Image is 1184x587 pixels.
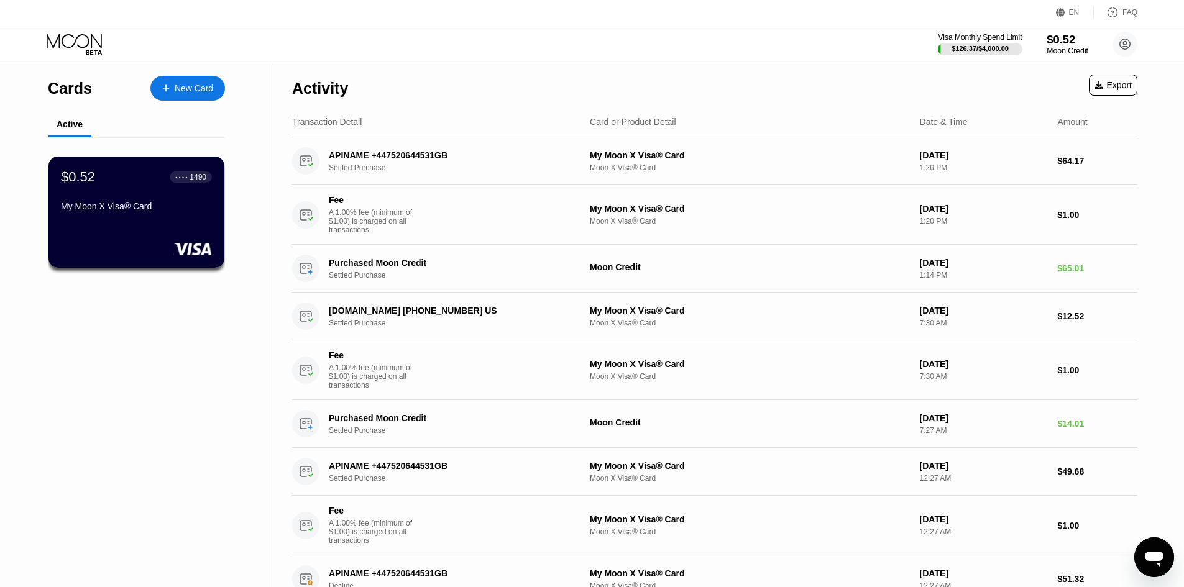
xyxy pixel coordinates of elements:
div: APINAME +447520644531GB [329,461,570,471]
div: Settled Purchase [329,426,588,435]
div: Fee [329,195,416,205]
div: Purchased Moon Credit [329,413,570,423]
div: APINAME +447520644531GB [329,150,570,160]
div: 7:30 AM [920,319,1048,327]
div: FeeA 1.00% fee (minimum of $1.00) is charged on all transactionsMy Moon X Visa® CardMoon X Visa® ... [292,496,1137,555]
div: Moon X Visa® Card [590,527,910,536]
div: FAQ [1122,8,1137,17]
iframe: Button to launch messaging window [1134,537,1174,577]
div: 12:27 AM [920,527,1048,536]
div: $0.52Moon Credit [1047,33,1088,55]
div: 1:20 PM [920,163,1048,172]
div: [DATE] [920,514,1048,524]
div: Export [1095,80,1132,90]
div: [DATE] [920,413,1048,423]
div: EN [1056,6,1094,19]
div: My Moon X Visa® Card [590,461,910,471]
div: Moon X Visa® Card [590,319,910,327]
div: Settled Purchase [329,271,588,280]
div: 7:27 AM [920,426,1048,435]
div: New Card [150,76,225,101]
div: Fee [329,350,416,360]
div: 12:27 AM [920,474,1048,483]
div: Cards [48,80,92,98]
div: Purchased Moon CreditSettled PurchaseMoon Credit[DATE]1:14 PM$65.01 [292,245,1137,293]
div: My Moon X Visa® Card [61,201,212,211]
div: FeeA 1.00% fee (minimum of $1.00) is charged on all transactionsMy Moon X Visa® CardMoon X Visa® ... [292,340,1137,400]
div: Moon X Visa® Card [590,217,910,225]
div: $14.01 [1057,419,1137,429]
div: [DATE] [920,204,1048,214]
div: Settled Purchase [329,163,588,172]
div: [DATE] [920,359,1048,369]
div: $65.01 [1057,263,1137,273]
div: Settled Purchase [329,319,588,327]
div: Amount [1057,117,1087,127]
div: APINAME +447520644531GB [329,568,570,578]
div: 1:20 PM [920,217,1048,225]
div: My Moon X Visa® Card [590,359,910,369]
div: New Card [175,83,213,94]
div: $1.00 [1057,365,1137,375]
div: $1.00 [1057,210,1137,220]
div: APINAME +447520644531GBSettled PurchaseMy Moon X Visa® CardMoon X Visa® Card[DATE]12:27 AM$49.68 [292,448,1137,496]
div: [DATE] [920,461,1048,471]
div: A 1.00% fee (minimum of $1.00) is charged on all transactions [329,208,422,234]
div: Visa Monthly Spend Limit$126.37/$4,000.00 [938,33,1022,55]
div: EN [1069,8,1080,17]
div: Active [57,119,83,129]
div: [DATE] [920,150,1048,160]
div: My Moon X Visa® Card [590,204,910,214]
div: FAQ [1094,6,1137,19]
div: Settled Purchase [329,474,588,483]
div: 1:14 PM [920,271,1048,280]
div: [DATE] [920,568,1048,578]
div: $126.37 / $4,000.00 [952,45,1009,52]
div: $51.32 [1057,574,1137,584]
div: APINAME +447520644531GBSettled PurchaseMy Moon X Visa® CardMoon X Visa® Card[DATE]1:20 PM$64.17 [292,137,1137,185]
div: ● ● ● ● [175,175,188,179]
div: 1490 [190,173,206,181]
div: Moon X Visa® Card [590,372,910,381]
div: A 1.00% fee (minimum of $1.00) is charged on all transactions [329,519,422,545]
div: Export [1089,75,1137,96]
div: Moon Credit [590,417,910,427]
div: $0.52● ● ● ●1490My Moon X Visa® Card [48,157,224,268]
div: Moon X Visa® Card [590,163,910,172]
div: Date & Time [920,117,968,127]
div: My Moon X Visa® Card [590,150,910,160]
div: $0.52 [61,169,95,185]
div: $64.17 [1057,156,1137,166]
div: $1.00 [1057,521,1137,530]
div: A 1.00% fee (minimum of $1.00) is charged on all transactions [329,363,422,389]
div: FeeA 1.00% fee (minimum of $1.00) is charged on all transactionsMy Moon X Visa® CardMoon X Visa® ... [292,185,1137,245]
div: Moon Credit [590,262,910,272]
div: My Moon X Visa® Card [590,306,910,316]
div: Visa Monthly Spend Limit [938,33,1022,42]
div: $12.52 [1057,311,1137,321]
div: [DATE] [920,306,1048,316]
div: [DOMAIN_NAME] [PHONE_NUMBER] US [329,306,570,316]
div: [DATE] [920,258,1048,268]
div: Card or Product Detail [590,117,676,127]
div: Transaction Detail [292,117,362,127]
div: $49.68 [1057,466,1137,476]
div: Purchased Moon Credit [329,258,570,268]
div: Moon X Visa® Card [590,474,910,483]
div: My Moon X Visa® Card [590,568,910,578]
div: Fee [329,506,416,516]
div: My Moon X Visa® Card [590,514,910,524]
div: Purchased Moon CreditSettled PurchaseMoon Credit[DATE]7:27 AM$14.01 [292,400,1137,448]
div: [DOMAIN_NAME] [PHONE_NUMBER] USSettled PurchaseMy Moon X Visa® CardMoon X Visa® Card[DATE]7:30 AM... [292,293,1137,340]
div: 7:30 AM [920,372,1048,381]
div: Activity [292,80,348,98]
div: $0.52 [1047,33,1088,46]
div: Moon Credit [1047,47,1088,55]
